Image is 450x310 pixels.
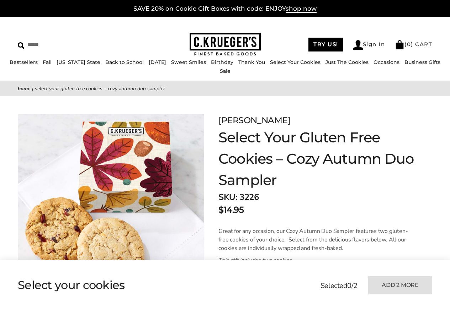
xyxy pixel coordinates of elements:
input: Search [18,39,113,50]
a: Fall [43,59,52,65]
p: Selected / [321,281,358,291]
h1: Select Your Gluten Free Cookies – Cozy Autumn Duo Sampler [218,127,432,191]
p: [PERSON_NAME] [218,114,432,127]
em: This gift includes two cookies. [218,256,294,264]
span: | [32,85,33,92]
img: Bag [395,40,404,49]
p: $14.95 [218,203,244,216]
a: Sale [220,68,231,74]
a: [US_STATE] State [57,59,100,65]
span: 3226 [239,191,259,203]
a: Sign In [353,40,385,50]
a: [DATE] [149,59,166,65]
span: Select Your Gluten Free Cookies – Cozy Autumn Duo Sampler [35,85,165,92]
span: 2 [353,281,358,290]
a: Select Your Cookies [270,59,321,65]
span: 0 [347,281,351,290]
a: Just The Cookies [325,59,369,65]
a: TRY US! [308,38,343,51]
a: Sweet Smiles [171,59,206,65]
img: C.KRUEGER'S [190,33,261,56]
a: Occasions [374,59,399,65]
a: Birthday [211,59,233,65]
span: shop now [286,5,317,13]
img: Search [18,42,25,49]
p: Great for any occasion, our Cozy Autumn Duo Sampler features two gluten-free cookies of your choi... [218,227,413,252]
img: Account [353,40,363,50]
strong: SKU: [218,191,237,203]
a: SAVE 20% on Cookie Gift Boxes with code: ENJOYshop now [133,5,317,13]
a: Home [18,85,31,92]
a: Bestsellers [10,59,38,65]
a: Business Gifts [404,59,440,65]
a: (0) CART [395,41,432,48]
button: Add 2 more [368,276,432,294]
a: Back to School [105,59,144,65]
a: Thank You [238,59,265,65]
span: 0 [407,41,411,48]
nav: breadcrumbs [18,85,432,93]
img: Select Your Gluten Free Cookies – Cozy Autumn Duo Sampler [18,114,204,300]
